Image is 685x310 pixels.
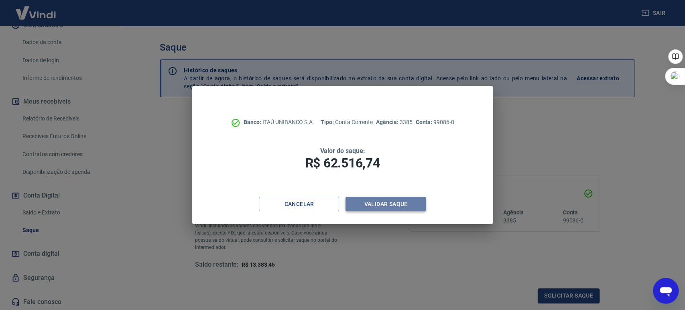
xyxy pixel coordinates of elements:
[321,119,335,125] span: Tipo:
[415,118,454,126] p: 99086-0
[244,118,314,126] p: ITAÚ UNIBANCO S.A.
[346,197,426,212] button: Validar saque
[415,119,433,125] span: Conta:
[305,155,380,171] span: R$ 62.516,74
[259,197,339,212] button: Cancelar
[376,118,412,126] p: 3385
[320,147,365,155] span: Valor do saque:
[653,278,679,304] iframe: Botão para abrir a janela de mensagens, conversa em andamento
[321,118,373,126] p: Conta Corrente
[376,119,400,125] span: Agência:
[244,119,262,125] span: Banco:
